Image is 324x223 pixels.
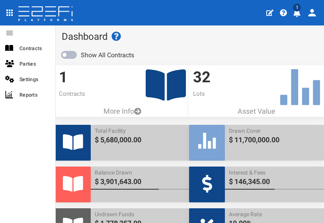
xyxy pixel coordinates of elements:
p: Asset Value [189,106,324,116]
span: Undrawn Funds [95,210,186,218]
h1: Dashboard [62,31,318,42]
span: $ 5,680,000.00 [95,135,186,145]
span: Parties [20,59,49,68]
span: Contracts [20,44,49,53]
span: Settings [20,75,49,84]
h3: 1 [59,69,186,86]
span: $ 11,700,000.00 [229,135,320,145]
label: Show All Contracts [81,51,134,60]
span: $ 146,345.00 [229,176,320,187]
span: Drawn Cover [229,127,320,135]
p: Lots [193,90,320,98]
span: Balance Drawn [95,169,186,176]
span: Total Facility [95,127,186,135]
span: Average Rate [229,210,320,218]
span: Interest & Fees [229,169,320,176]
p: Contracts [59,90,186,98]
a: More Info [55,106,190,116]
span: $ 3,901,643.00 [95,176,186,187]
h3: 32 [193,69,320,86]
span: Reports [20,90,49,99]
